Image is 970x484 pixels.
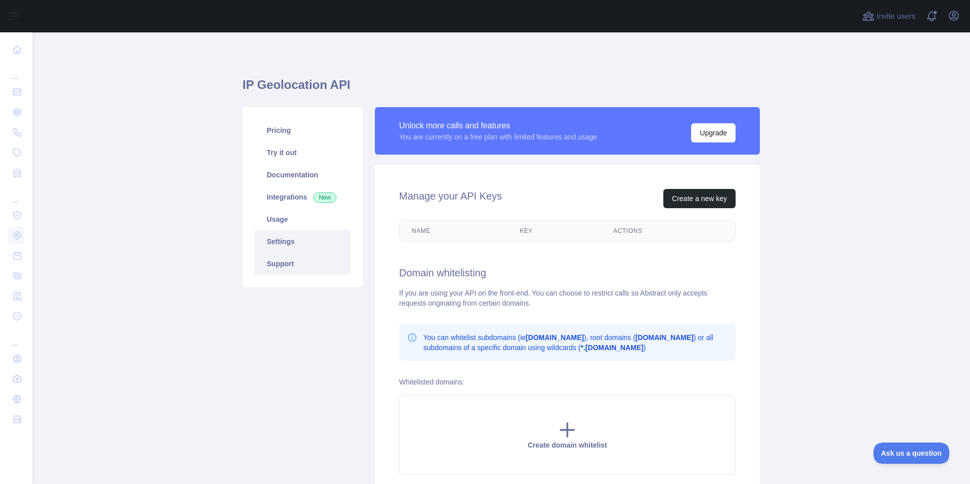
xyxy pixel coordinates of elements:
span: Invite users [877,11,915,22]
label: Whitelisted domains: [399,378,464,386]
div: ... [8,61,24,81]
b: [DOMAIN_NAME] [636,333,694,342]
button: Upgrade [691,123,736,142]
h2: Domain whitelisting [399,266,736,280]
a: Pricing [255,119,351,141]
div: ... [8,184,24,204]
b: *.[DOMAIN_NAME] [580,344,643,352]
a: Settings [255,230,351,253]
b: [DOMAIN_NAME] [526,333,584,342]
a: Integrations New [255,186,351,208]
th: Name [400,221,508,241]
div: You are currently on a free plan with limited features and usage [399,132,597,142]
h1: IP Geolocation API [243,77,760,101]
a: Usage [255,208,351,230]
a: Documentation [255,164,351,186]
a: Try it out [255,141,351,164]
span: New [313,192,336,203]
div: If you are using your API on the front-end. You can choose to restrict calls so Abstract only acc... [399,288,736,308]
a: Support [255,253,351,275]
div: ... [8,327,24,348]
th: Key [508,221,601,241]
th: Actions [601,221,735,241]
iframe: Toggle Customer Support [874,443,950,464]
div: Unlock more calls and features [399,120,597,132]
h2: Manage your API Keys [399,189,502,208]
p: You can whitelist subdomains (ie ), root domains ( ) or all subdomains of a specific domain using... [423,332,727,353]
span: Create domain whitelist [527,441,607,449]
button: Invite users [860,8,917,24]
button: Create a new key [663,189,736,208]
